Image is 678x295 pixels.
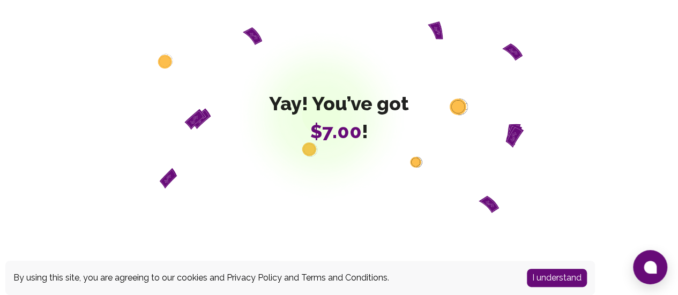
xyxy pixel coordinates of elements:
[310,120,362,142] span: $7.00
[227,273,282,283] a: Privacy Policy
[633,250,667,284] button: Open chat window
[269,93,409,114] span: Yay! You’ve got
[527,269,587,287] button: Accept cookies
[301,273,388,283] a: Terms and Conditions
[13,271,511,284] div: By using this site, you are agreeing to our cookies and and .
[269,120,409,142] span: !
